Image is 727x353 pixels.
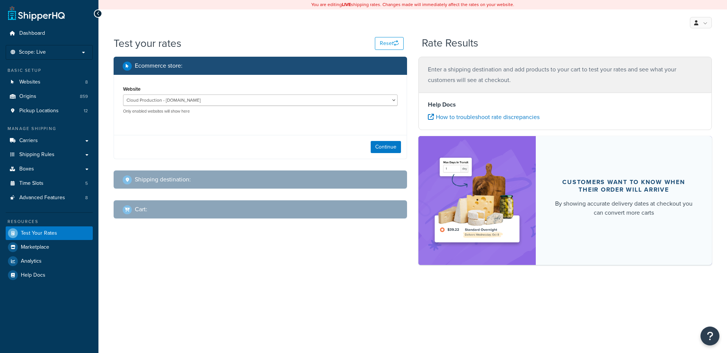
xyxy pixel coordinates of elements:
[6,75,93,89] li: Websites
[85,195,88,201] span: 8
[554,178,694,194] div: Customers want to know when their order will arrive
[21,230,57,237] span: Test Your Rates
[6,218,93,225] div: Resources
[6,148,93,162] a: Shipping Rules
[19,152,55,158] span: Shipping Rules
[21,258,42,265] span: Analytics
[19,108,59,114] span: Pickup Locations
[422,37,478,49] h2: Rate Results
[554,199,694,217] div: By showing accurate delivery dates at checkout you can convert more carts
[19,30,45,37] span: Dashboard
[6,254,93,268] a: Analytics
[342,1,351,8] b: LIVE
[375,37,404,50] button: Reset
[84,108,88,114] span: 12
[371,141,401,153] button: Continue
[428,113,540,121] a: How to troubleshoot rate discrepancies
[6,104,93,118] a: Pickup Locations12
[428,100,702,109] h4: Help Docs
[21,244,49,251] span: Marketplace
[19,93,36,100] span: Origins
[114,36,181,51] h1: Test your rates
[6,191,93,205] a: Advanced Features8
[6,104,93,118] li: Pickup Locations
[85,180,88,187] span: 5
[6,67,93,74] div: Basic Setup
[135,176,191,183] h2: Shipping destination :
[135,206,147,213] h2: Cart :
[700,327,719,345] button: Open Resource Center
[6,268,93,282] a: Help Docs
[6,125,93,132] div: Manage Shipping
[6,226,93,240] a: Test Your Rates
[6,176,93,190] li: Time Slots
[19,79,41,85] span: Websites
[6,90,93,104] li: Origins
[19,166,34,172] span: Boxes
[6,134,93,148] a: Carriers
[6,75,93,89] a: Websites8
[428,64,702,85] p: Enter a shipping destination and add products to your cart to test your rates and see what your c...
[6,26,93,40] a: Dashboard
[6,176,93,190] a: Time Slots5
[135,62,183,69] h2: Ecommerce store :
[19,138,38,144] span: Carriers
[80,93,88,100] span: 859
[85,79,88,85] span: 8
[21,272,45,279] span: Help Docs
[19,180,44,187] span: Time Slots
[430,147,524,254] img: feature-image-ddt-36eae7f7280da8017bfb280eaccd9c446f90b1fe08728e4019434db127062ab4.png
[19,195,65,201] span: Advanced Features
[6,191,93,205] li: Advanced Features
[19,49,46,56] span: Scope: Live
[6,90,93,104] a: Origins859
[6,162,93,176] a: Boxes
[123,108,398,114] p: Only enabled websites will show here
[123,86,140,92] label: Website
[6,240,93,254] a: Marketplace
